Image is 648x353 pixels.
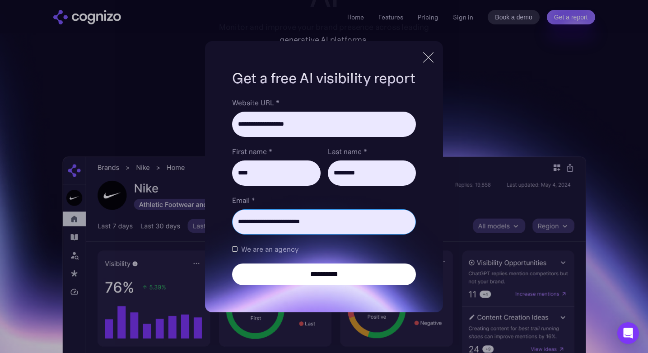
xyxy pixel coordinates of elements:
[328,146,416,157] label: Last name *
[232,97,415,285] form: Brand Report Form
[232,146,320,157] label: First name *
[232,68,415,88] h1: Get a free AI visibility report
[241,244,298,254] span: We are an agency
[617,322,639,344] div: Open Intercom Messenger
[232,97,415,108] label: Website URL *
[232,195,415,206] label: Email *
